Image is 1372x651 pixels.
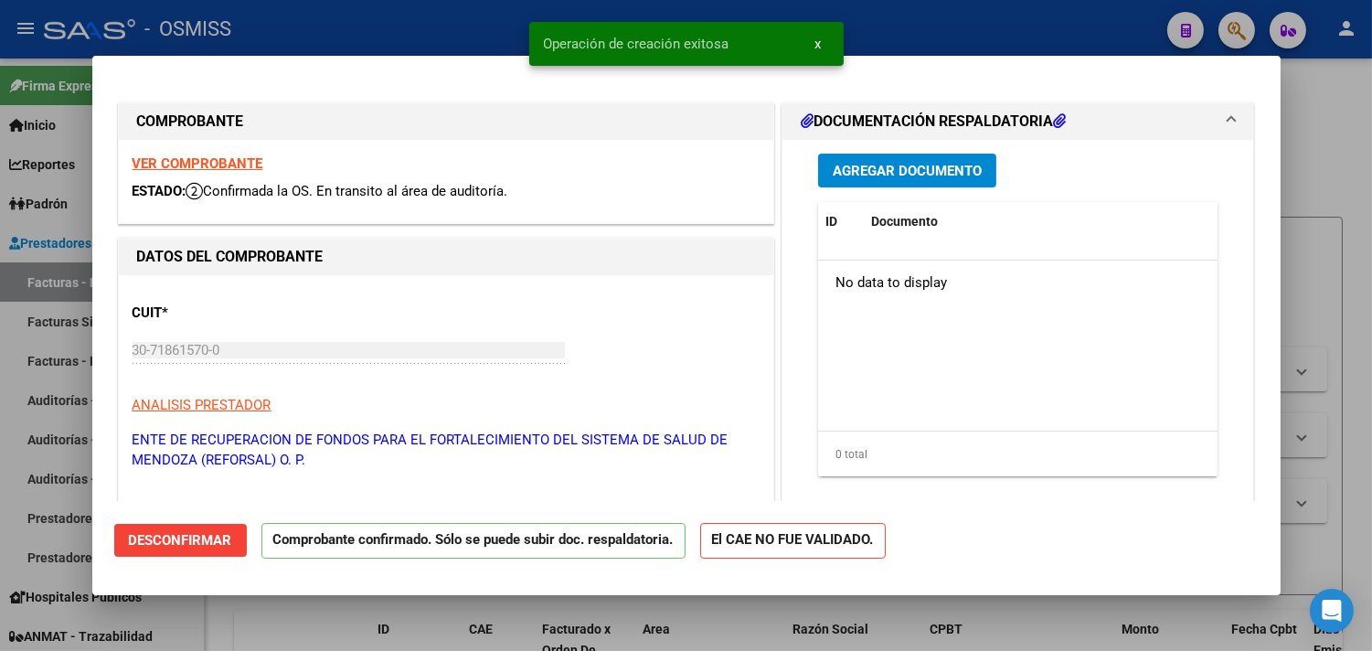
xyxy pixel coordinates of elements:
[818,202,864,241] datatable-header-cell: ID
[137,248,324,265] strong: DATOS DEL COMPROBANTE
[133,430,760,471] p: ENTE DE RECUPERACION DE FONDOS PARA EL FORTALECIMIENTO DEL SISTEMA DE SALUD DE MENDOZA (REFORSAL)...
[544,35,729,53] span: Operación de creación exitosa
[129,532,232,549] span: Desconfirmar
[871,214,938,229] span: Documento
[133,183,186,199] span: ESTADO:
[133,498,321,519] p: Area destinado *
[801,27,836,60] button: x
[133,397,271,413] span: ANALISIS PRESTADOR
[782,103,1254,140] mat-expansion-panel-header: DOCUMENTACIÓN RESPALDATORIA
[261,523,686,559] p: Comprobante confirmado. Sólo se puede subir doc. respaldatoria.
[818,432,1218,477] div: 0 total
[186,183,508,199] span: Confirmada la OS. En transito al área de auditoría.
[801,111,1066,133] h1: DOCUMENTACIÓN RESPALDATORIA
[133,303,321,324] p: CUIT
[700,523,886,559] strong: El CAE NO FUE VALIDADO.
[825,214,837,229] span: ID
[818,154,996,187] button: Agregar Documento
[114,524,247,557] button: Desconfirmar
[137,112,244,130] strong: COMPROBANTE
[782,140,1254,519] div: DOCUMENTACIÓN RESPALDATORIA
[133,155,263,172] a: VER COMPROBANTE
[833,163,982,179] span: Agregar Documento
[815,36,822,52] span: x
[1310,589,1354,633] div: Open Intercom Messenger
